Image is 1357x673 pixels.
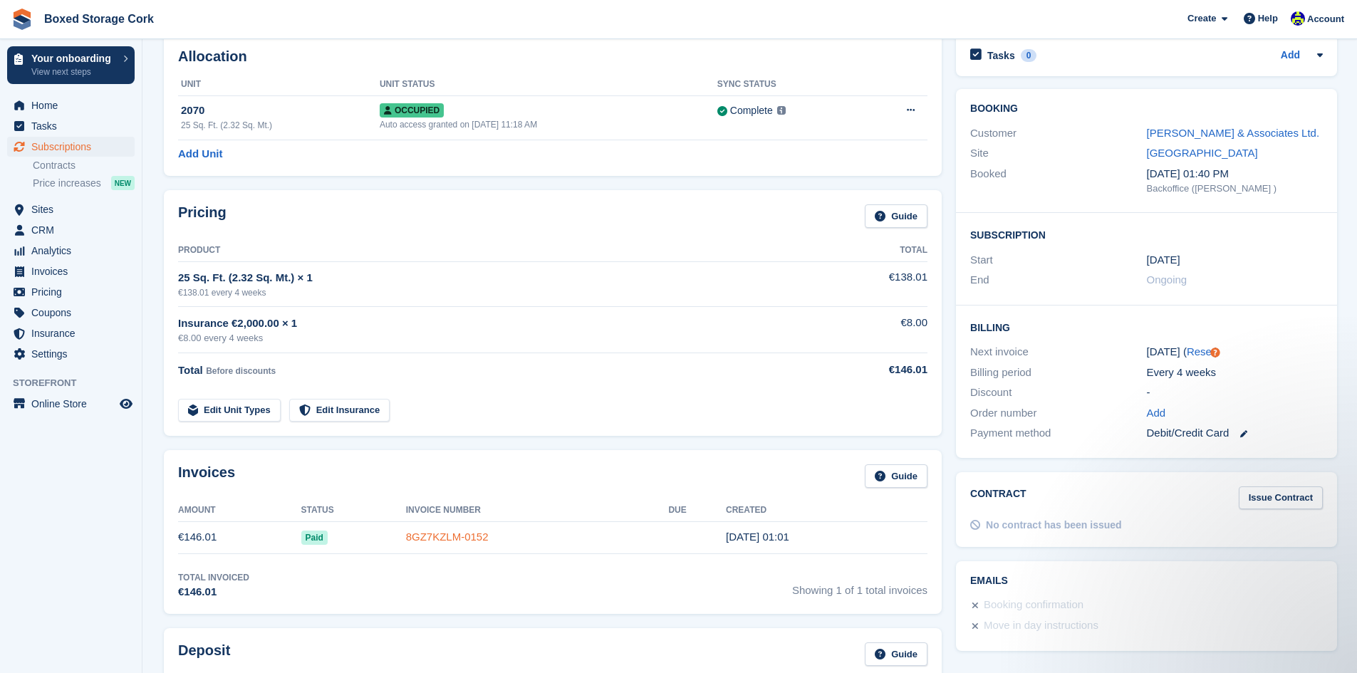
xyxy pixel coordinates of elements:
[1147,385,1323,401] div: -
[865,642,927,666] a: Guide
[984,617,1098,635] div: Move in day instructions
[7,394,135,414] a: menu
[970,344,1146,360] div: Next invoice
[970,320,1323,334] h2: Billing
[7,344,135,364] a: menu
[865,204,927,228] a: Guide
[178,146,222,162] a: Add Unit
[812,307,927,353] td: €8.00
[7,323,135,343] a: menu
[812,239,927,262] th: Total
[865,464,927,488] a: Guide
[178,315,812,332] div: Insurance €2,000.00 × 1
[970,385,1146,401] div: Discount
[13,376,142,390] span: Storefront
[380,118,717,131] div: Auto access granted on [DATE] 11:18 AM
[1147,252,1180,268] time: 2025-09-05 00:00:00 UTC
[970,166,1146,196] div: Booked
[1258,11,1278,26] span: Help
[31,95,117,115] span: Home
[970,365,1146,381] div: Billing period
[31,116,117,136] span: Tasks
[812,362,927,378] div: €146.01
[31,241,117,261] span: Analytics
[11,9,33,30] img: stora-icon-8386f47178a22dfd0bd8f6a31ec36ba5ce8667c1dd55bd0f319d3a0aa187defe.svg
[118,395,135,412] a: Preview store
[31,394,117,414] span: Online Store
[970,486,1026,510] h2: Contract
[970,145,1146,162] div: Site
[970,252,1146,268] div: Start
[777,106,786,115] img: icon-info-grey-7440780725fd019a000dd9b08b2336e03edf1995a4989e88bcd33f0948082b44.svg
[31,344,117,364] span: Settings
[289,399,390,422] a: Edit Insurance
[7,261,135,281] a: menu
[1147,166,1323,182] div: [DATE] 01:40 PM
[33,175,135,191] a: Price increases NEW
[730,103,773,118] div: Complete
[301,531,328,545] span: Paid
[668,499,726,522] th: Due
[31,66,116,78] p: View next steps
[726,531,789,543] time: 2025-09-05 00:01:04 UTC
[178,464,235,488] h2: Invoices
[178,399,281,422] a: Edit Unit Types
[1187,11,1216,26] span: Create
[33,177,101,190] span: Price increases
[406,531,489,543] a: 8GZ7KZLM-0152
[178,499,301,522] th: Amount
[717,73,863,96] th: Sync Status
[7,282,135,302] a: menu
[1209,346,1222,359] div: Tooltip anchor
[7,137,135,157] a: menu
[178,571,249,584] div: Total Invoiced
[1147,405,1166,422] a: Add
[31,220,117,240] span: CRM
[7,220,135,240] a: menu
[7,116,135,136] a: menu
[726,499,927,522] th: Created
[986,518,1122,533] div: No contract has been issued
[178,239,812,262] th: Product
[178,48,927,65] h2: Allocation
[31,303,117,323] span: Coupons
[178,286,812,299] div: €138.01 every 4 weeks
[812,261,927,306] td: €138.01
[301,499,406,522] th: Status
[31,137,117,157] span: Subscriptions
[1147,182,1323,196] div: Backoffice ([PERSON_NAME] )
[7,95,135,115] a: menu
[970,405,1146,422] div: Order number
[7,199,135,219] a: menu
[406,499,669,522] th: Invoice Number
[380,73,717,96] th: Unit Status
[181,103,380,119] div: 2070
[970,227,1323,241] h2: Subscription
[970,103,1323,115] h2: Booking
[970,125,1146,142] div: Customer
[970,425,1146,442] div: Payment method
[181,119,380,132] div: 25 Sq. Ft. (2.32 Sq. Mt.)
[987,49,1015,62] h2: Tasks
[7,241,135,261] a: menu
[31,282,117,302] span: Pricing
[38,7,160,31] a: Boxed Storage Cork
[970,575,1323,587] h2: Emails
[178,642,230,666] h2: Deposit
[1281,48,1300,64] a: Add
[178,521,301,553] td: €146.01
[206,366,276,376] span: Before discounts
[1147,273,1187,286] span: Ongoing
[792,571,927,600] span: Showing 1 of 1 total invoices
[31,261,117,281] span: Invoices
[111,176,135,190] div: NEW
[1147,425,1323,442] div: Debit/Credit Card
[380,103,444,118] span: Occupied
[1147,127,1320,139] a: [PERSON_NAME] & Associates Ltd.
[178,331,812,345] div: €8.00 every 4 weeks
[984,597,1083,614] div: Booking confirmation
[178,584,249,600] div: €146.01
[1147,365,1323,381] div: Every 4 weeks
[1307,12,1344,26] span: Account
[1291,11,1305,26] img: Vincent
